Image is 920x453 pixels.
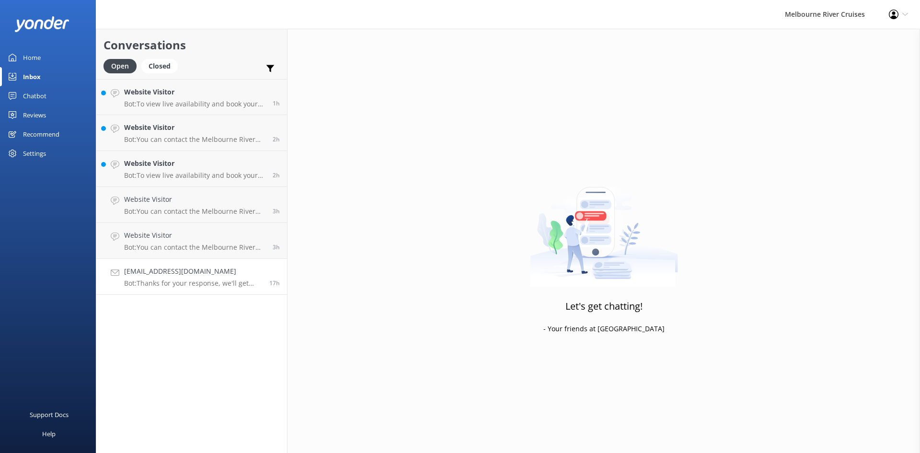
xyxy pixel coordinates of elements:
div: Home [23,48,41,67]
p: - Your friends at [GEOGRAPHIC_DATA] [543,324,665,334]
span: Oct 13 2025 11:24am (UTC +11:00) Australia/Sydney [273,243,280,251]
a: Website VisitorBot:You can contact the Melbourne River Cruises team by emailing [EMAIL_ADDRESS][D... [96,115,287,151]
a: Website VisitorBot:To view live availability and book your Melbourne River Cruise experience, ple... [96,79,287,115]
a: Open [103,60,141,71]
h2: Conversations [103,36,280,54]
img: yonder-white-logo.png [14,16,69,32]
a: Closed [141,60,183,71]
div: Inbox [23,67,41,86]
a: Website VisitorBot:You can contact the Melbourne River Cruises team by emailing [EMAIL_ADDRESS][D... [96,223,287,259]
div: Recommend [23,125,59,144]
span: Oct 13 2025 12:32pm (UTC +11:00) Australia/Sydney [273,171,280,179]
p: Bot: You can contact the Melbourne River Cruises team by emailing [EMAIL_ADDRESS][DOMAIN_NAME]. F... [124,243,265,252]
p: Bot: You can contact the Melbourne River Cruises team by emailing [EMAIL_ADDRESS][DOMAIN_NAME]. V... [124,135,265,144]
h4: Website Visitor [124,158,265,169]
span: Oct 13 2025 01:11pm (UTC +11:00) Australia/Sydney [273,135,280,143]
p: Bot: To view live availability and book your Spirit of Melbourne Dinner Cruise, please visit [URL... [124,171,265,180]
div: Closed [141,59,178,73]
a: [EMAIL_ADDRESS][DOMAIN_NAME]Bot:Thanks for your response, we'll get back to you as soon as we can... [96,259,287,295]
div: Open [103,59,137,73]
h4: Website Visitor [124,194,265,205]
h4: Website Visitor [124,122,265,133]
img: artwork of a man stealing a conversation from at giant smartphone [530,167,678,287]
div: Settings [23,144,46,163]
div: Reviews [23,105,46,125]
span: Oct 13 2025 01:39pm (UTC +11:00) Australia/Sydney [273,99,280,107]
div: Support Docs [30,405,69,424]
h3: Let's get chatting! [565,299,643,314]
h4: [EMAIL_ADDRESS][DOMAIN_NAME] [124,266,262,277]
a: Website VisitorBot:You can contact the Melbourne River Cruises team by emailing [EMAIL_ADDRESS][D... [96,187,287,223]
span: Oct 13 2025 11:52am (UTC +11:00) Australia/Sydney [273,207,280,215]
div: Chatbot [23,86,46,105]
p: Bot: You can contact the Melbourne River Cruises team by emailing [EMAIL_ADDRESS][DOMAIN_NAME]. V... [124,207,265,216]
span: Oct 12 2025 09:51pm (UTC +11:00) Australia/Sydney [269,279,280,287]
div: Help [42,424,56,443]
p: Bot: Thanks for your response, we'll get back to you as soon as we can during opening hours. [124,279,262,288]
a: Website VisitorBot:To view live availability and book your Spirit of Melbourne Dinner Cruise, ple... [96,151,287,187]
p: Bot: To view live availability and book your Melbourne River Cruise experience, please visit [URL... [124,100,265,108]
h4: Website Visitor [124,230,265,241]
h4: Website Visitor [124,87,265,97]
